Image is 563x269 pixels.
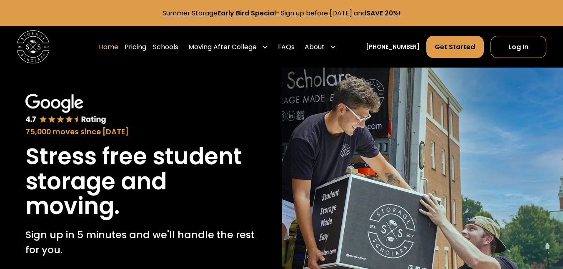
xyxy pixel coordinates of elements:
a: Get Started [426,36,484,58]
a: FAQs [278,35,295,58]
p: Sign up in 5 minutes and we'll handle the rest for you. [25,227,256,257]
a: Home [99,35,118,58]
a: Schools [153,35,178,58]
img: Google 4.7 star rating [25,94,106,125]
div: About [305,42,325,52]
div: Moving After College [188,42,257,52]
a: home [17,30,50,63]
div: Moving After College [185,35,271,58]
div: 75,000 moves since [DATE] [25,126,256,138]
strong: SAVE 20%! [366,8,401,18]
a: Pricing [125,35,146,58]
img: Storage Scholars main logo [17,30,50,63]
h1: Stress free student storage and moving. [25,144,256,219]
a: [PHONE_NUMBER] [366,43,420,51]
strong: Early Bird Special [218,8,276,18]
a: Summer StorageEarly Bird Special- Sign up before [DATE] andSAVE 20%! [163,8,401,18]
div: About [301,35,339,58]
a: Log In [490,36,546,58]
